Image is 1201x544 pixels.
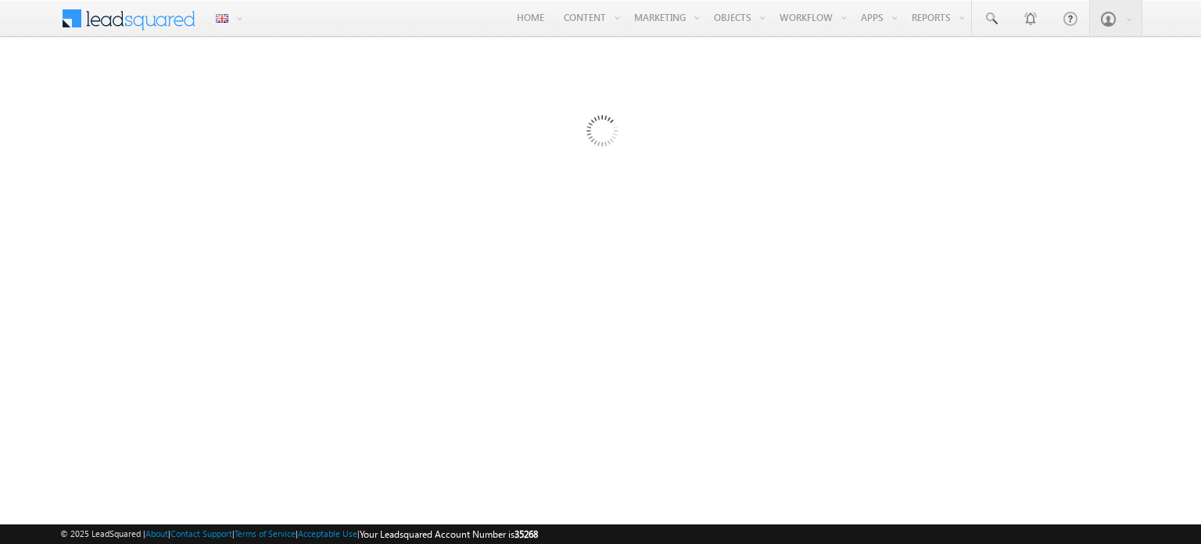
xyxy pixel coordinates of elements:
span: Your Leadsquared Account Number is [360,528,538,540]
span: © 2025 LeadSquared | | | | | [60,527,538,542]
a: Terms of Service [235,528,296,539]
img: Loading... [520,52,682,214]
a: About [145,528,168,539]
span: 35268 [514,528,538,540]
a: Contact Support [170,528,232,539]
a: Acceptable Use [298,528,357,539]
